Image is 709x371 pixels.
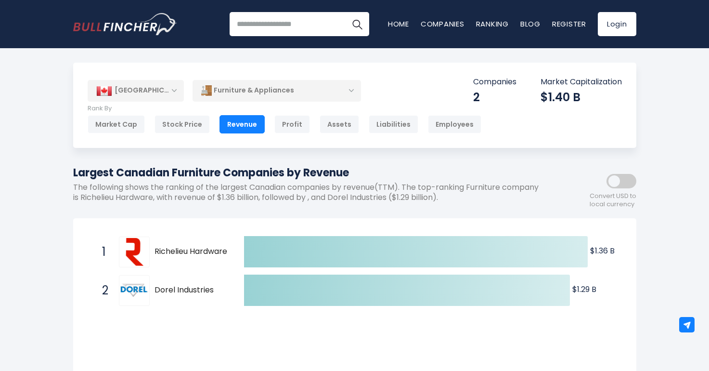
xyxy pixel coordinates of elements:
div: Furniture & Appliances [193,79,361,102]
img: Dorel Industries [120,283,148,297]
div: Revenue [219,115,265,133]
div: Employees [428,115,481,133]
a: Ranking [476,19,509,29]
div: Profit [274,115,310,133]
div: 2 [473,90,516,105]
p: Rank By [88,105,481,113]
p: Companies [473,77,516,87]
div: $1.40 B [541,90,622,105]
img: Bullfincher logo [73,13,177,35]
p: The following shows the ranking of the largest Canadian companies by revenue(TTM). The top-rankin... [73,183,550,203]
a: Login [598,12,636,36]
div: [GEOGRAPHIC_DATA] [88,80,184,101]
text: $1.36 B [590,245,615,256]
a: Go to homepage [73,13,177,35]
span: Dorel Industries [155,285,227,295]
div: Stock Price [155,115,210,133]
a: Home [388,19,409,29]
div: Market Cap [88,115,145,133]
p: Market Capitalization [541,77,622,87]
span: 1 [97,244,107,260]
span: 2 [97,282,107,299]
a: Blog [520,19,541,29]
text: $1.29 B [572,284,596,295]
span: Convert USD to local currency [590,192,636,209]
button: Search [345,12,369,36]
div: Assets [320,115,359,133]
div: Liabilities [369,115,418,133]
span: Richelieu Hardware [155,247,227,257]
h1: Largest Canadian Furniture Companies by Revenue [73,165,550,181]
a: Companies [421,19,464,29]
img: Richelieu Hardware [120,238,148,266]
a: Register [552,19,586,29]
